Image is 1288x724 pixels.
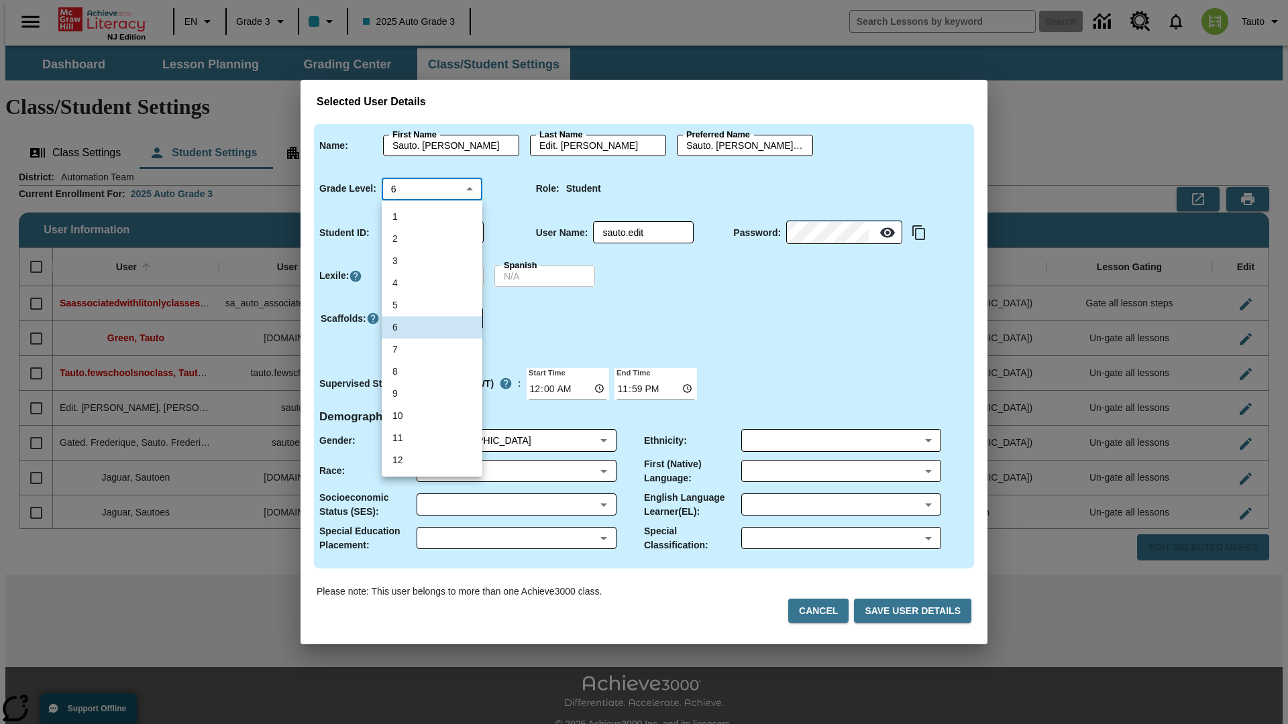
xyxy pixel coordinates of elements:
li: 6 [382,316,482,339]
li: 10 [382,405,482,427]
li: 3 [382,250,482,272]
li: 7 [382,339,482,361]
li: 9 [382,383,482,405]
li: 5 [382,294,482,316]
li: 1 [382,206,482,228]
li: 2 [382,228,482,250]
li: 11 [382,427,482,449]
li: 8 [382,361,482,383]
li: 12 [382,449,482,471]
li: 4 [382,272,482,294]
